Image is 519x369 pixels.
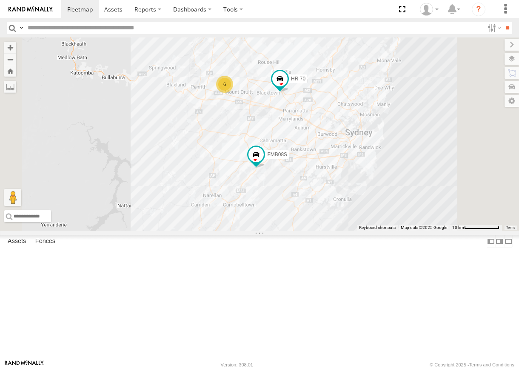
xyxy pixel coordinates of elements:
label: Search Filter Options [484,22,502,34]
button: Zoom out [4,53,16,65]
label: Search Query [18,22,25,34]
label: Map Settings [505,95,519,107]
label: Measure [4,81,16,93]
button: Map scale: 10 km per 79 pixels [450,225,502,231]
span: Map data ©2025 Google [401,225,447,230]
button: Zoom Home [4,65,16,77]
button: Keyboard shortcuts [359,225,396,231]
img: rand-logo.svg [9,6,53,12]
i: ? [472,3,485,16]
button: Zoom in [4,42,16,53]
span: 10 km [452,225,464,230]
a: Terms (opens in new tab) [506,226,515,229]
label: Dock Summary Table to the Right [495,235,504,247]
label: Dock Summary Table to the Left [487,235,495,247]
span: FMB08S [267,152,287,157]
div: Eric Yao [417,3,442,16]
label: Fences [31,235,60,247]
label: Assets [3,235,30,247]
button: Drag Pegman onto the map to open Street View [4,189,21,206]
span: HR 70 [291,76,305,82]
div: 6 [216,76,233,93]
a: Visit our Website [5,360,44,369]
div: Version: 308.01 [221,362,253,367]
label: Hide Summary Table [504,235,513,247]
a: Terms and Conditions [469,362,514,367]
div: © Copyright 2025 - [430,362,514,367]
